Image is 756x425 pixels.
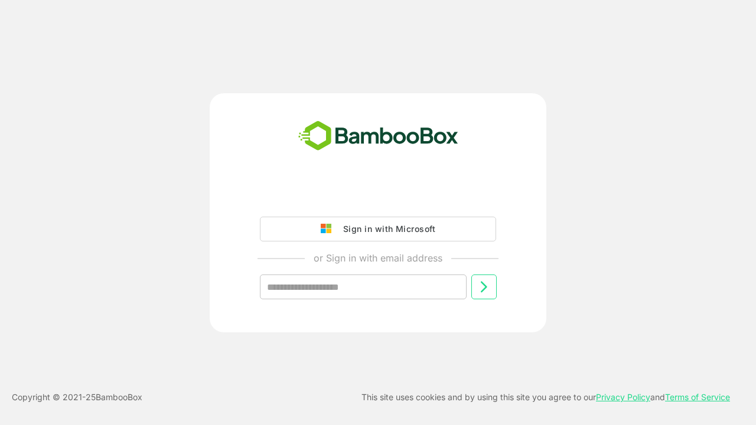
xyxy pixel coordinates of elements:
a: Privacy Policy [596,392,650,402]
a: Terms of Service [665,392,730,402]
p: This site uses cookies and by using this site you agree to our and [361,390,730,404]
button: Sign in with Microsoft [260,217,496,241]
div: Sign in with Microsoft [337,221,435,237]
p: Copyright © 2021- 25 BambooBox [12,390,142,404]
img: google [321,224,337,234]
img: bamboobox [292,117,465,156]
p: or Sign in with email address [314,251,442,265]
